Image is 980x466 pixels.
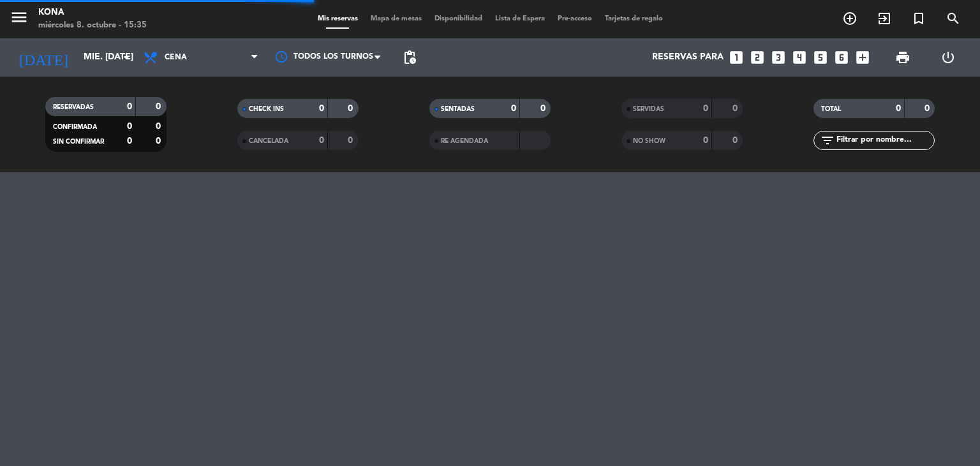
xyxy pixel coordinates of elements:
strong: 0 [156,122,163,131]
span: pending_actions [402,50,417,65]
span: Reservas para [652,52,724,63]
div: LOG OUT [925,38,970,77]
span: Mapa de mesas [364,15,428,22]
span: SIN CONFIRMAR [53,139,104,145]
i: turned_in_not [911,11,926,26]
span: RE AGENDADA [441,138,488,144]
strong: 0 [319,104,324,113]
span: SENTADAS [441,106,475,112]
i: add_circle_outline [842,11,857,26]
span: TOTAL [821,106,841,112]
i: looks_5 [812,49,829,66]
span: Cena [165,53,187,62]
span: SERVIDAS [633,106,664,112]
span: Lista de Espera [489,15,551,22]
i: filter_list [820,133,835,148]
i: menu [10,8,29,27]
div: Kona [38,6,147,19]
i: looks_two [749,49,766,66]
input: Filtrar por nombre... [835,133,934,147]
span: CANCELADA [249,138,288,144]
span: CONFIRMADA [53,124,97,130]
strong: 0 [896,104,901,113]
span: NO SHOW [633,138,665,144]
strong: 0 [156,137,163,146]
span: Disponibilidad [428,15,489,22]
strong: 0 [511,104,516,113]
strong: 0 [319,136,324,145]
strong: 0 [348,104,355,113]
strong: 0 [127,122,132,131]
strong: 0 [732,136,740,145]
strong: 0 [924,104,932,113]
div: miércoles 8. octubre - 15:35 [38,19,147,32]
span: print [895,50,910,65]
strong: 0 [127,137,132,146]
i: looks_6 [833,49,850,66]
span: Mis reservas [311,15,364,22]
i: arrow_drop_down [119,50,134,65]
i: exit_to_app [877,11,892,26]
strong: 0 [703,104,708,113]
span: Tarjetas de regalo [598,15,669,22]
i: search [946,11,961,26]
button: menu [10,8,29,31]
i: looks_4 [791,49,808,66]
i: add_box [854,49,871,66]
i: [DATE] [10,43,77,71]
i: looks_3 [770,49,787,66]
strong: 0 [540,104,548,113]
strong: 0 [732,104,740,113]
i: looks_one [728,49,745,66]
strong: 0 [156,102,163,111]
i: power_settings_new [940,50,956,65]
strong: 0 [127,102,132,111]
strong: 0 [348,136,355,145]
span: CHECK INS [249,106,284,112]
span: Pre-acceso [551,15,598,22]
span: RESERVADAS [53,104,94,110]
strong: 0 [703,136,708,145]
